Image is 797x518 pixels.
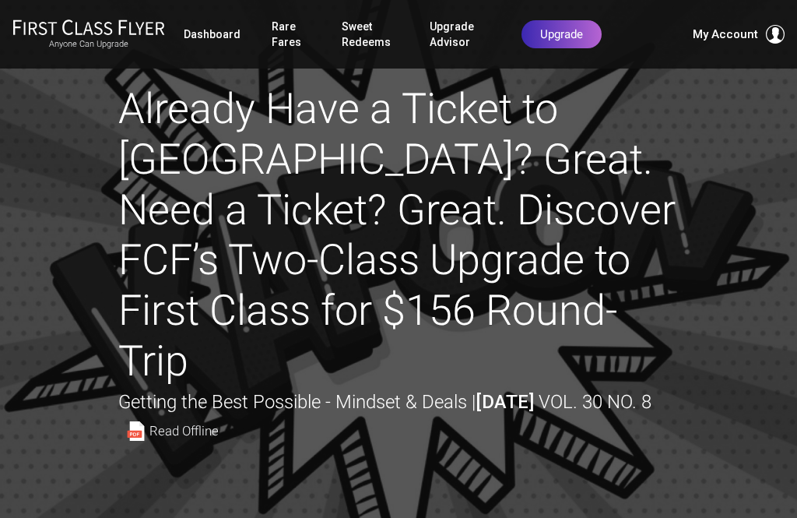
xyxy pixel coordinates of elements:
a: Read Offline [126,421,219,441]
div: Getting the Best Possible - Mindset & Deals | [118,387,679,447]
a: Upgrade Advisor [430,12,490,56]
span: Read Offline [149,425,219,438]
strong: [DATE] [476,391,534,413]
a: First Class FlyerAnyone Can Upgrade [12,19,165,50]
a: Rare Fares [272,12,311,56]
span: My Account [693,25,758,44]
img: pdf-file.svg [126,421,146,441]
h1: Already Have a Ticket to [GEOGRAPHIC_DATA]? Great. Need a Ticket? Great. Discover FCF’s Two-Class... [118,84,679,387]
img: First Class Flyer [12,19,165,35]
span: Vol. 30 No. 8 [539,391,651,413]
a: Dashboard [184,20,241,48]
a: Upgrade [521,20,602,48]
a: Sweet Redeems [342,12,398,56]
small: Anyone Can Upgrade [12,39,165,50]
button: My Account [693,25,785,44]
